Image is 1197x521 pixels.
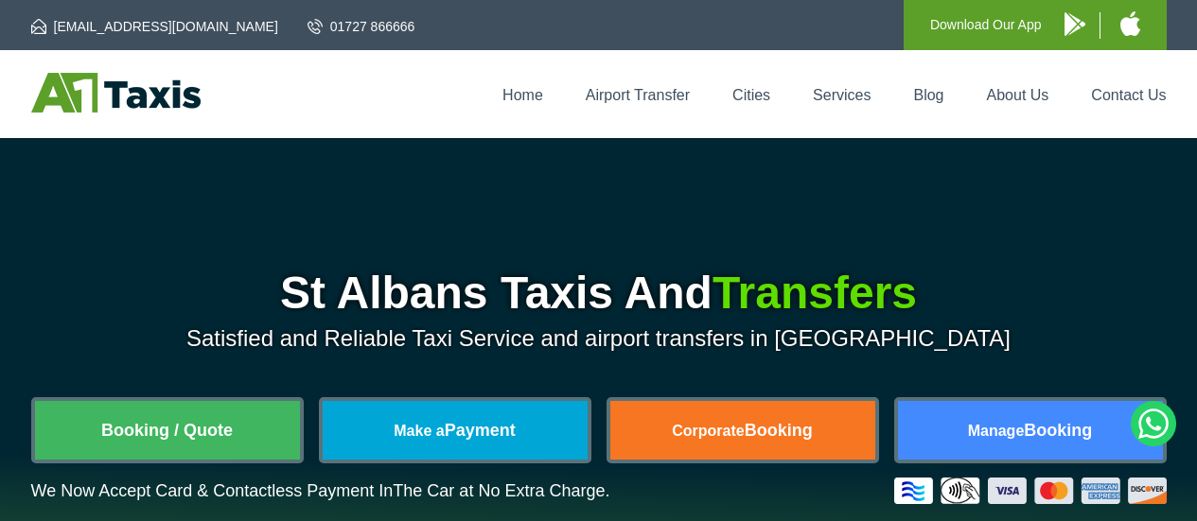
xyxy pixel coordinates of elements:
[586,87,690,103] a: Airport Transfer
[35,401,300,460] a: Booking / Quote
[31,325,1167,352] p: Satisfied and Reliable Taxi Service and airport transfers in [GEOGRAPHIC_DATA]
[31,270,1167,316] h1: St Albans Taxis And
[1120,11,1140,36] img: A1 Taxis iPhone App
[610,401,875,460] a: CorporateBooking
[894,478,1167,504] img: Credit And Debit Cards
[987,87,1049,103] a: About Us
[1065,12,1085,36] img: A1 Taxis Android App
[732,87,770,103] a: Cities
[898,401,1163,460] a: ManageBooking
[502,87,543,103] a: Home
[672,423,744,439] span: Corporate
[968,423,1025,439] span: Manage
[31,73,201,113] img: A1 Taxis St Albans LTD
[31,481,610,501] p: We Now Accept Card & Contactless Payment In
[1091,87,1166,103] a: Contact Us
[393,481,609,500] span: The Car at No Extra Charge.
[394,423,444,439] span: Make a
[31,17,278,36] a: [EMAIL_ADDRESS][DOMAIN_NAME]
[323,401,588,460] a: Make aPayment
[308,17,415,36] a: 01727 866666
[813,87,871,103] a: Services
[913,87,943,103] a: Blog
[930,13,1042,37] p: Download Our App
[713,268,917,318] span: Transfers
